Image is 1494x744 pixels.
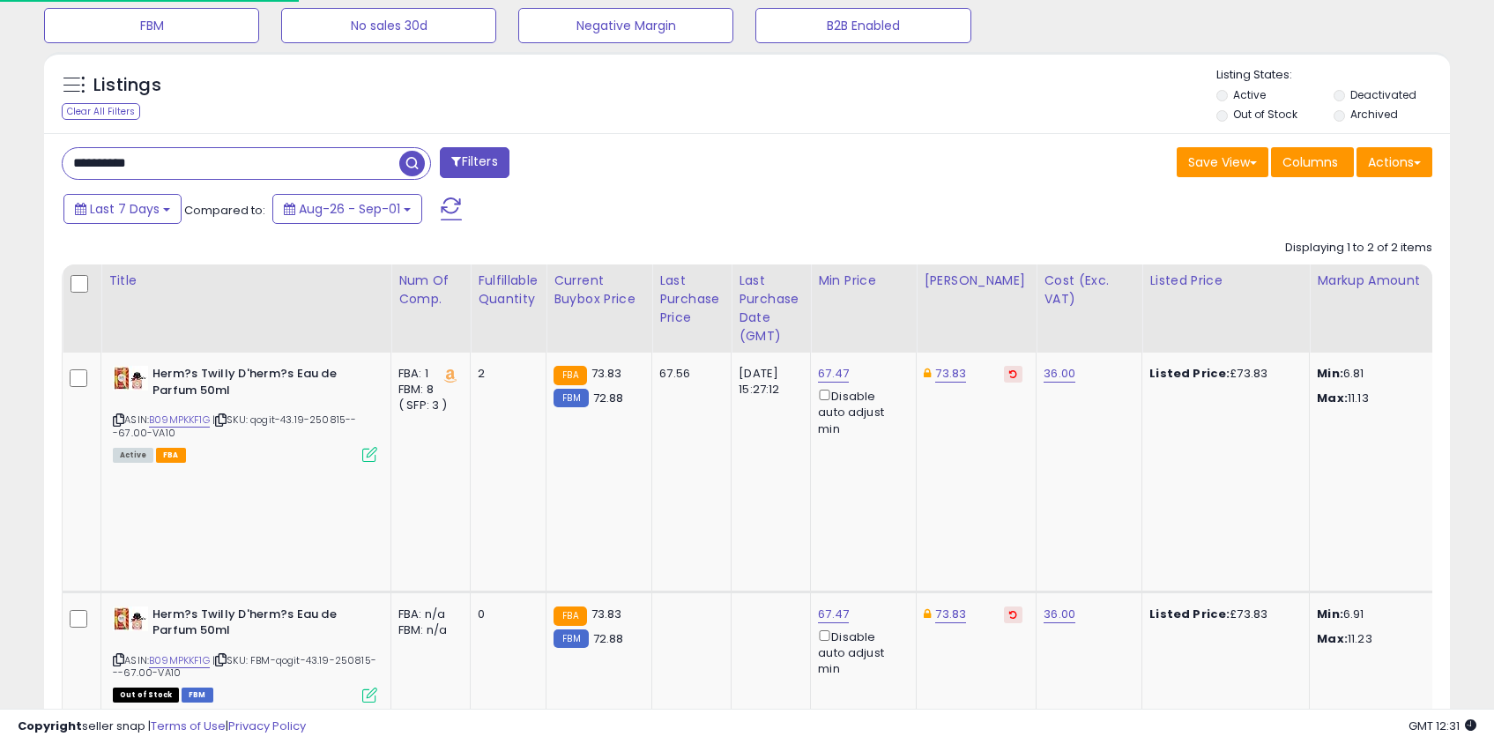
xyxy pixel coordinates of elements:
[113,413,357,439] span: | SKU: qogit-43.19-250815---67.00-VA10
[659,272,724,327] div: Last Purchase Price
[62,103,140,120] div: Clear All Filters
[935,606,966,623] a: 73.83
[93,73,161,98] h5: Listings
[1356,147,1432,177] button: Actions
[1317,390,1348,406] strong: Max:
[1044,365,1075,383] a: 36.00
[1317,366,1463,382] p: 6.81
[1233,107,1297,122] label: Out of Stock
[1149,606,1296,622] div: £73.83
[1317,631,1463,647] p: 11.23
[18,718,82,734] strong: Copyright
[1317,630,1348,647] strong: Max:
[1350,87,1416,102] label: Deactivated
[1271,147,1354,177] button: Columns
[113,366,377,460] div: ASIN:
[113,366,148,391] img: 41iNWUPHsyL._SL40_.jpg
[90,200,160,218] span: Last 7 Days
[1149,365,1230,382] b: Listed Price:
[398,622,457,638] div: FBM: n/a
[478,272,539,309] div: Fulfillable Quantity
[593,630,624,647] span: 72.88
[591,365,622,382] span: 73.83
[1149,606,1230,622] b: Listed Price:
[1216,67,1450,84] p: Listing States:
[228,718,306,734] a: Privacy Policy
[554,606,586,626] small: FBA
[739,366,797,398] div: [DATE] 15:27:12
[518,8,733,43] button: Negative Margin
[924,272,1029,290] div: [PERSON_NAME]
[149,653,210,668] a: B09MPKKF1G
[152,606,367,644] b: Herm?s Twilly D'herm?s Eau de Parfum 50ml
[554,272,644,309] div: Current Buybox Price
[156,448,186,463] span: FBA
[554,366,586,385] small: FBA
[182,688,213,703] span: FBM
[818,627,903,678] div: Disable auto adjust min
[1149,272,1302,290] div: Listed Price
[1317,606,1343,622] strong: Min:
[818,606,849,623] a: 67.47
[554,389,588,407] small: FBM
[272,194,422,224] button: Aug-26 - Sep-01
[113,653,376,680] span: | SKU: FBM-qogit-43.19-250815---67.00-VA10
[113,606,148,631] img: 41iNWUPHsyL._SL40_.jpg
[398,382,457,398] div: FBM: 8
[1350,107,1398,122] label: Archived
[149,413,210,428] a: B09MPKKF1G
[659,366,717,382] div: 67.56
[1317,365,1343,382] strong: Min:
[44,8,259,43] button: FBM
[1409,718,1476,734] span: 2025-09-9 12:31 GMT
[935,365,966,383] a: 73.83
[818,272,909,290] div: Min Price
[152,366,367,403] b: Herm?s Twilly D'herm?s Eau de Parfum 50ml
[398,398,457,413] div: ( SFP: 3 )
[63,194,182,224] button: Last 7 Days
[1044,272,1134,309] div: Cost (Exc. VAT)
[1044,606,1075,623] a: 36.00
[398,272,463,309] div: Num of Comp.
[554,629,588,648] small: FBM
[398,366,457,382] div: FBA: 1
[113,688,179,703] span: All listings that are currently out of stock and unavailable for purchase on Amazon
[818,386,903,437] div: Disable auto adjust min
[818,365,849,383] a: 67.47
[1149,366,1296,382] div: £73.83
[440,147,509,178] button: Filters
[1282,153,1338,171] span: Columns
[478,366,532,382] div: 2
[1317,606,1463,622] p: 6.91
[108,272,383,290] div: Title
[113,606,377,701] div: ASIN:
[591,606,622,622] span: 73.83
[184,202,265,219] span: Compared to:
[593,390,624,406] span: 72.88
[1317,272,1469,290] div: Markup Amount
[755,8,970,43] button: B2B Enabled
[1177,147,1268,177] button: Save View
[18,718,306,735] div: seller snap | |
[1233,87,1266,102] label: Active
[398,606,457,622] div: FBA: n/a
[478,606,532,622] div: 0
[739,272,803,346] div: Last Purchase Date (GMT)
[1317,391,1463,406] p: 11.13
[113,448,153,463] span: All listings currently available for purchase on Amazon
[299,200,400,218] span: Aug-26 - Sep-01
[151,718,226,734] a: Terms of Use
[1285,240,1432,257] div: Displaying 1 to 2 of 2 items
[281,8,496,43] button: No sales 30d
